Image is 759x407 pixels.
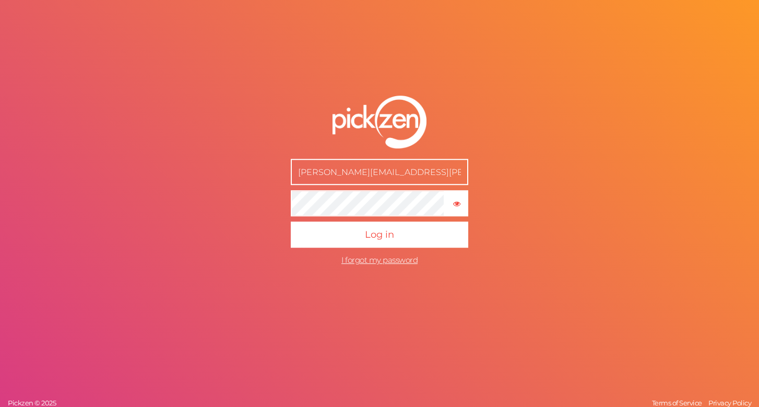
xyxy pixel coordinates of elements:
span: Log in [365,229,394,241]
span: Privacy Policy [708,399,751,407]
button: Log in [291,222,468,248]
a: Pickzen © 2025 [5,399,58,407]
input: E-mail [291,159,468,185]
span: Terms of Service [652,399,702,407]
a: I forgot my password [341,255,418,265]
a: Privacy Policy [706,399,754,407]
a: Terms of Service [649,399,705,407]
img: pz-logo-white.png [333,96,426,149]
